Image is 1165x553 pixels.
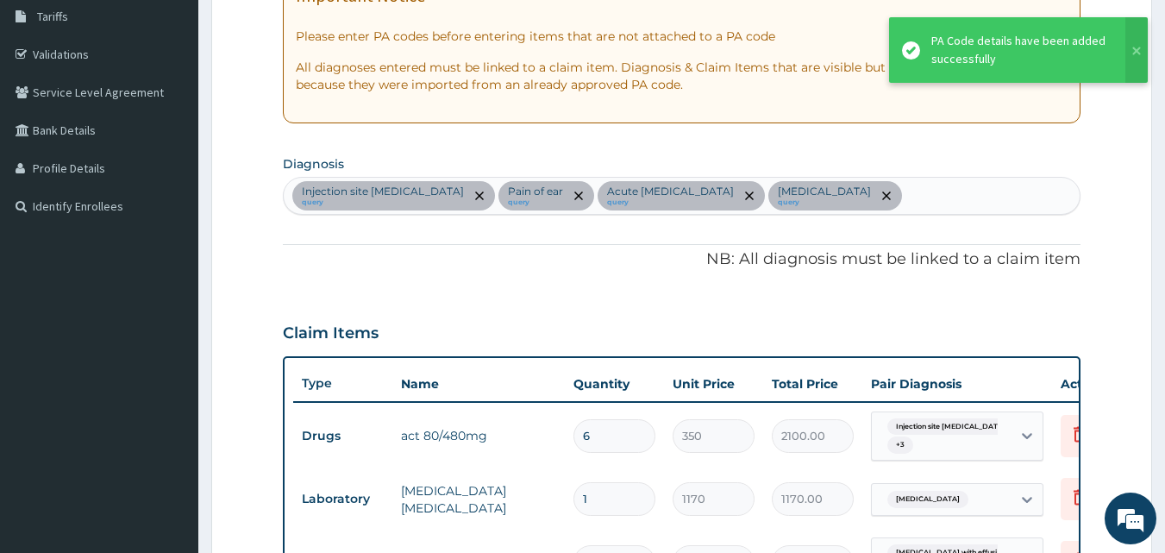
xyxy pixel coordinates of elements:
[392,367,565,401] th: Name
[302,198,464,207] small: query
[37,9,68,24] span: Tariffs
[508,198,563,207] small: query
[32,86,70,129] img: d_794563401_company_1708531726252_794563401
[664,367,763,401] th: Unit Price
[293,420,392,452] td: Drugs
[283,248,1081,271] p: NB: All diagnosis must be linked to a claim item
[90,97,290,119] div: Chat with us now
[293,483,392,515] td: Laboratory
[392,474,565,525] td: [MEDICAL_DATA] [MEDICAL_DATA]
[293,368,392,399] th: Type
[778,185,871,198] p: [MEDICAL_DATA]
[879,188,894,204] span: remove selection option
[1052,367,1138,401] th: Actions
[778,198,871,207] small: query
[9,369,329,430] textarea: Type your message and hit 'Enter'
[931,32,1109,68] div: PA Code details have been added successfully
[571,188,586,204] span: remove selection option
[472,188,487,204] span: remove selection option
[763,367,862,401] th: Total Price
[887,491,968,508] span: [MEDICAL_DATA]
[862,367,1052,401] th: Pair Diagnosis
[607,185,734,198] p: Acute [MEDICAL_DATA]
[283,155,344,173] label: Diagnosis
[296,59,1068,93] p: All diagnoses entered must be linked to a claim item. Diagnosis & Claim Items that are visible bu...
[302,185,464,198] p: Injection site [MEDICAL_DATA]
[607,198,734,207] small: query
[887,418,1014,436] span: Injection site [MEDICAL_DATA]
[565,367,664,401] th: Quantity
[296,28,1068,45] p: Please enter PA codes before entering items that are not attached to a PA code
[283,9,324,50] div: Minimize live chat window
[887,437,913,454] span: + 3
[742,188,757,204] span: remove selection option
[283,324,379,343] h3: Claim Items
[100,167,238,341] span: We're online!
[508,185,563,198] p: Pain of ear
[392,418,565,453] td: act 80/480mg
